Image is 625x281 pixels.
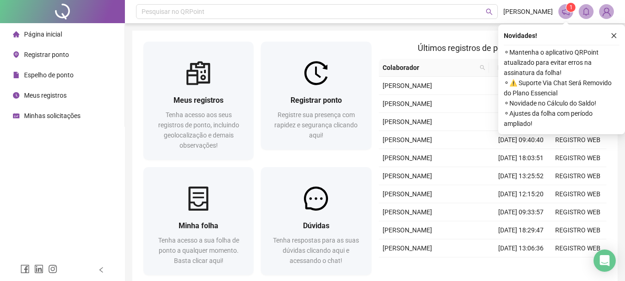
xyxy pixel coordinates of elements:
[261,167,371,275] a: DúvidasTenha respostas para as suas dúvidas clicando aqui e acessando o chat!
[143,42,254,160] a: Meus registrosTenha acesso aos seus registros de ponto, incluindo geolocalização e demais observa...
[24,92,67,99] span: Meus registros
[562,7,570,16] span: notification
[383,190,432,198] span: [PERSON_NAME]
[173,96,223,105] span: Meus registros
[493,77,550,95] td: [DATE] 18:14:29
[582,7,590,16] span: bell
[504,108,619,129] span: ⚬ Ajustes da folha com período ampliado!
[24,112,80,119] span: Minhas solicitações
[550,131,606,149] td: REGISTRO WEB
[274,111,358,139] span: Registre sua presença com rapidez e segurança clicando aqui!
[569,4,573,11] span: 1
[504,98,619,108] span: ⚬ Novidade no Cálculo do Saldo!
[13,51,19,58] span: environment
[493,203,550,221] td: [DATE] 09:33:57
[600,5,613,19] img: 84418
[24,51,69,58] span: Registrar ponto
[383,226,432,234] span: [PERSON_NAME]
[594,250,616,272] div: Open Intercom Messenger
[20,264,30,274] span: facebook
[550,221,606,239] td: REGISTRO WEB
[504,47,619,78] span: ⚬ Mantenha o aplicativo QRPoint atualizado para evitar erros na assinatura da folha!
[383,208,432,216] span: [PERSON_NAME]
[566,3,575,12] sup: 1
[550,239,606,257] td: REGISTRO WEB
[504,31,537,41] span: Novidades !
[493,113,550,131] td: [DATE] 12:12:51
[550,149,606,167] td: REGISTRO WEB
[493,167,550,185] td: [DATE] 13:25:52
[383,172,432,180] span: [PERSON_NAME]
[493,149,550,167] td: [DATE] 18:03:51
[383,82,432,89] span: [PERSON_NAME]
[24,71,74,79] span: Espelho de ponto
[493,185,550,203] td: [DATE] 12:15:20
[383,118,432,125] span: [PERSON_NAME]
[486,8,493,15] span: search
[493,131,550,149] td: [DATE] 09:40:40
[550,203,606,221] td: REGISTRO WEB
[383,154,432,162] span: [PERSON_NAME]
[504,78,619,98] span: ⚬ ⚠️ Suporte Via Chat Será Removido do Plano Essencial
[24,31,62,38] span: Página inicial
[493,239,550,257] td: [DATE] 13:06:36
[478,61,487,75] span: search
[480,65,485,70] span: search
[13,92,19,99] span: clock-circle
[143,167,254,275] a: Minha folhaTenha acesso a sua folha de ponto a qualquer momento. Basta clicar aqui!
[493,95,550,113] td: [DATE] 13:30:27
[493,257,550,275] td: [DATE] 12:01:26
[418,43,567,53] span: Últimos registros de ponto sincronizados
[158,111,239,149] span: Tenha acesso aos seus registros de ponto, incluindo geolocalização e demais observações!
[493,221,550,239] td: [DATE] 18:29:47
[489,59,544,77] th: Data/Hora
[273,237,359,264] span: Tenha respostas para as suas dúvidas clicando aqui e acessando o chat!
[383,244,432,252] span: [PERSON_NAME]
[13,72,19,78] span: file
[158,237,239,264] span: Tenha acesso a sua folha de ponto a qualquer momento. Basta clicar aqui!
[383,100,432,107] span: [PERSON_NAME]
[48,264,57,274] span: instagram
[13,112,19,119] span: schedule
[179,221,218,230] span: Minha folha
[383,136,432,144] span: [PERSON_NAME]
[611,32,617,39] span: close
[503,6,553,17] span: [PERSON_NAME]
[550,257,606,275] td: REGISTRO WEB
[261,42,371,150] a: Registrar pontoRegistre sua presença com rapidez e segurança clicando aqui!
[303,221,329,230] span: Dúvidas
[550,167,606,185] td: REGISTRO WEB
[98,267,105,273] span: left
[493,62,533,73] span: Data/Hora
[291,96,342,105] span: Registrar ponto
[550,185,606,203] td: REGISTRO WEB
[383,62,476,73] span: Colaborador
[13,31,19,37] span: home
[34,264,43,274] span: linkedin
